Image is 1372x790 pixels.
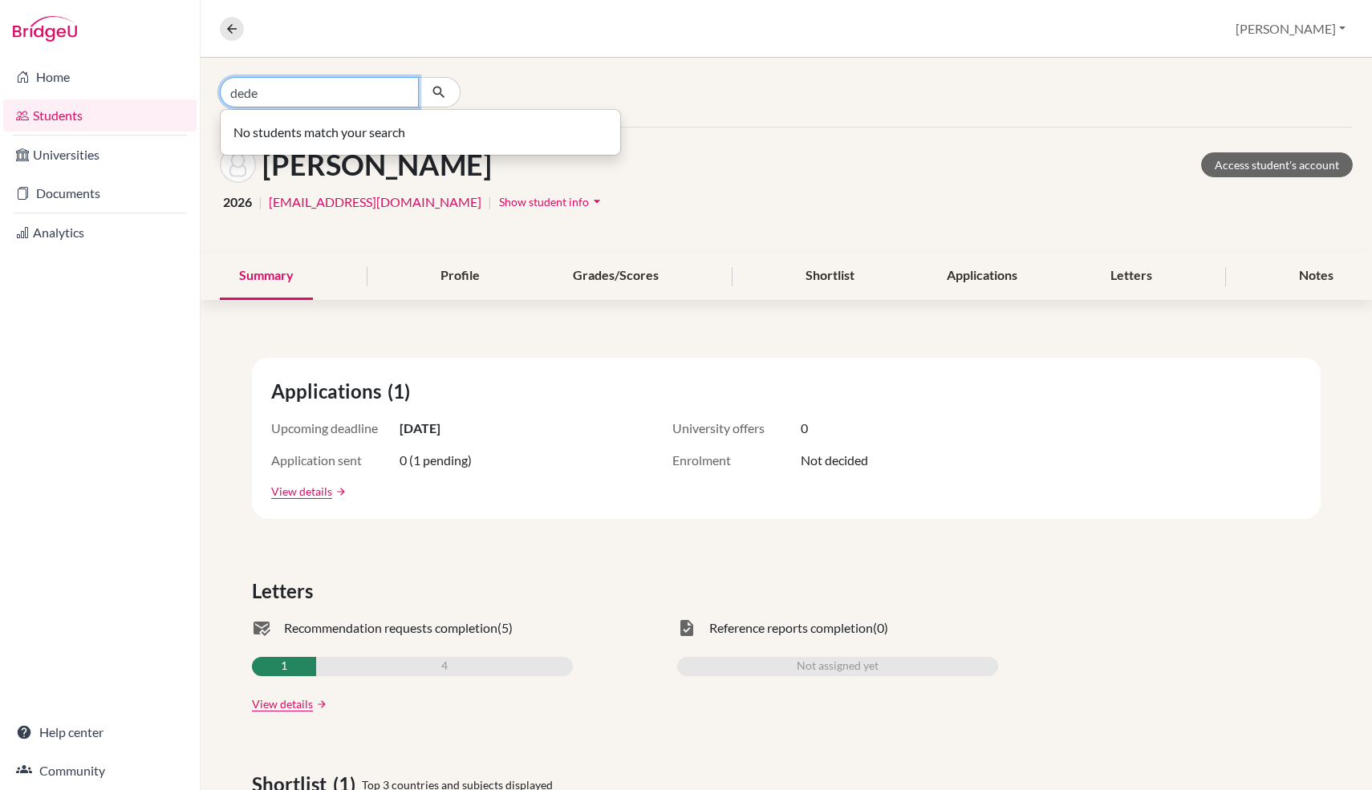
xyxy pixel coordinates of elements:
span: 1 [281,657,287,676]
a: Documents [3,177,197,209]
span: | [488,192,492,212]
div: Shortlist [786,253,874,300]
button: Show student infoarrow_drop_down [498,189,606,214]
span: 4 [441,657,448,676]
span: (1) [388,377,416,406]
a: Students [3,99,197,132]
a: Analytics [3,217,197,249]
span: 0 [801,419,808,438]
span: Show student info [499,195,589,209]
div: Letters [1091,253,1171,300]
span: (5) [497,618,513,638]
span: mark_email_read [252,618,271,638]
span: Letters [252,577,319,606]
span: Applications [271,377,388,406]
a: arrow_forward [313,699,327,710]
i: arrow_drop_down [589,193,605,209]
a: Community [3,755,197,787]
a: arrow_forward [332,486,347,497]
div: Grades/Scores [554,253,678,300]
span: Not decided [801,451,868,470]
span: task [677,618,696,638]
span: University offers [672,419,801,438]
span: (0) [873,618,888,638]
span: Not assigned yet [797,657,879,676]
a: Universities [3,139,197,171]
span: | [258,192,262,212]
span: [DATE] [400,419,440,438]
img: Breno Chen's avatar [220,147,256,183]
div: Profile [421,253,499,300]
span: Reference reports completion [709,618,873,638]
button: [PERSON_NAME] [1228,14,1353,44]
h1: [PERSON_NAME] [262,148,492,182]
a: View details [271,483,332,500]
img: Bridge-U [13,16,77,42]
p: No students match your search [233,123,607,142]
div: Summary [220,253,313,300]
span: 0 (1 pending) [400,451,472,470]
input: Find student by name... [220,77,419,107]
span: Application sent [271,451,400,470]
a: [EMAIL_ADDRESS][DOMAIN_NAME] [269,192,481,212]
span: Enrolment [672,451,801,470]
span: Recommendation requests completion [284,618,497,638]
span: 2026 [223,192,252,212]
a: Access student's account [1201,152,1353,177]
span: Upcoming deadline [271,419,400,438]
div: Applications [928,253,1037,300]
div: Notes [1280,253,1353,300]
a: Home [3,61,197,93]
a: Help center [3,716,197,748]
a: View details [252,695,313,712]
